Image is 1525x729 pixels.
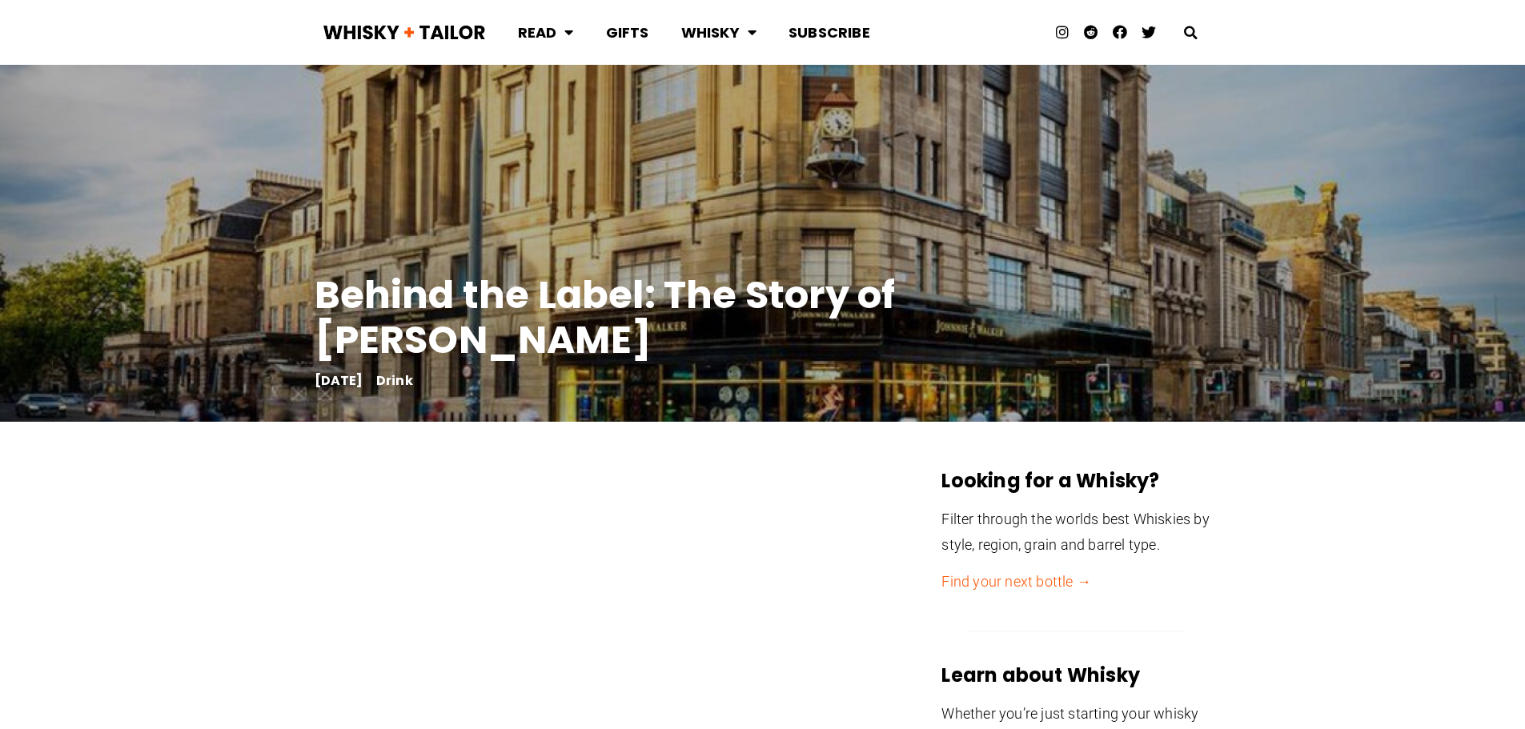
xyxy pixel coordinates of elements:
a: [DATE] [315,375,363,387]
h1: Behind the Label: The Story of [PERSON_NAME] [315,273,955,362]
a: Read [502,11,590,54]
h3: Looking for a Whisky? [941,468,1210,494]
a: Gifts [590,11,665,54]
a: Drink [376,371,413,390]
a: Find your next bottle → [941,573,1091,590]
img: Whisky + Tailor Logo [323,21,486,44]
p: Filter through the worlds best Whiskies by style, region, grain and barrel type. [941,507,1210,558]
a: Subscribe [773,11,886,54]
a: Whisky [665,11,773,54]
h3: Learn about Whisky [941,663,1210,688]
